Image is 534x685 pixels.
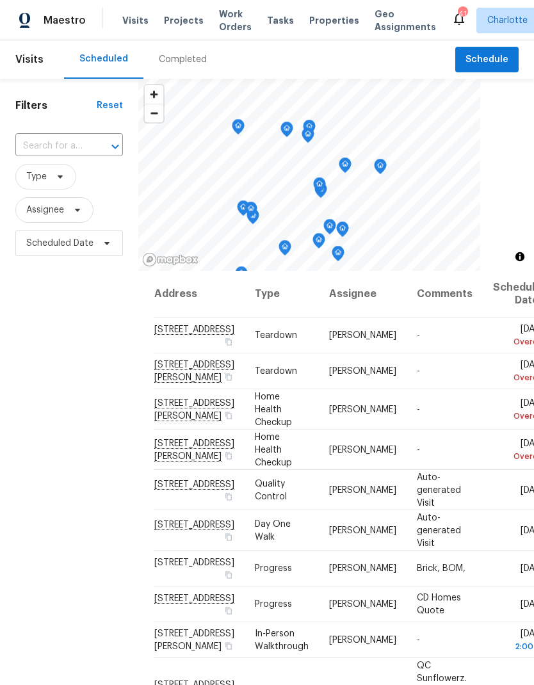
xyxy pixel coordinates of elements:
[303,120,316,140] div: Map marker
[164,14,204,27] span: Projects
[465,52,508,68] span: Schedule
[329,564,396,573] span: [PERSON_NAME]
[417,367,420,376] span: -
[329,331,396,340] span: [PERSON_NAME]
[159,53,207,66] div: Completed
[15,136,87,156] input: Search for an address...
[223,336,234,348] button: Copy Address
[145,104,163,122] button: Zoom out
[302,127,314,147] div: Map marker
[237,200,250,220] div: Map marker
[44,14,86,27] span: Maestro
[417,513,461,547] span: Auto-generated Visit
[458,8,467,20] div: 41
[329,526,396,535] span: [PERSON_NAME]
[255,432,292,467] span: Home Health Checkup
[255,479,287,501] span: Quality Control
[223,531,234,542] button: Copy Address
[154,271,245,318] th: Address
[375,8,436,33] span: Geo Assignments
[417,472,461,507] span: Auto-generated Visit
[79,52,128,65] div: Scheduled
[26,204,64,216] span: Assignee
[374,159,387,179] div: Map marker
[417,405,420,414] span: -
[223,371,234,383] button: Copy Address
[223,490,234,502] button: Copy Address
[255,600,292,609] span: Progress
[455,47,519,73] button: Schedule
[312,233,325,253] div: Map marker
[329,600,396,609] span: [PERSON_NAME]
[323,219,336,239] div: Map marker
[417,445,420,454] span: -
[255,629,309,651] span: In-Person Walkthrough
[145,85,163,104] button: Zoom in
[26,237,93,250] span: Scheduled Date
[97,99,123,112] div: Reset
[122,14,149,27] span: Visits
[280,122,293,141] div: Map marker
[417,636,420,645] span: -
[223,605,234,616] button: Copy Address
[26,170,47,183] span: Type
[15,99,97,112] h1: Filters
[516,250,524,264] span: Toggle attribution
[512,249,528,264] button: Toggle attribution
[313,177,326,197] div: Map marker
[223,569,234,581] button: Copy Address
[15,45,44,74] span: Visits
[329,485,396,494] span: [PERSON_NAME]
[223,409,234,421] button: Copy Address
[142,252,198,267] a: Mapbox homepage
[235,266,248,286] div: Map marker
[255,367,297,376] span: Teardown
[407,271,483,318] th: Comments
[329,405,396,414] span: [PERSON_NAME]
[223,640,234,652] button: Copy Address
[255,331,297,340] span: Teardown
[154,629,234,651] span: [STREET_ADDRESS][PERSON_NAME]
[487,14,528,27] span: Charlotte
[336,222,349,241] div: Map marker
[339,157,352,177] div: Map marker
[255,392,292,426] span: Home Health Checkup
[329,367,396,376] span: [PERSON_NAME]
[309,14,359,27] span: Properties
[255,519,291,541] span: Day One Walk
[232,119,245,139] div: Map marker
[154,558,234,567] span: [STREET_ADDRESS]
[279,240,291,260] div: Map marker
[245,271,319,318] th: Type
[106,138,124,156] button: Open
[255,564,292,573] span: Progress
[138,79,480,271] canvas: Map
[267,16,294,25] span: Tasks
[417,593,461,615] span: CD Homes Quote
[319,271,407,318] th: Assignee
[245,202,257,222] div: Map marker
[417,331,420,340] span: -
[417,564,465,573] span: Brick, BOM,
[223,449,234,461] button: Copy Address
[329,445,396,454] span: [PERSON_NAME]
[329,636,396,645] span: [PERSON_NAME]
[332,246,344,266] div: Map marker
[219,8,252,33] span: Work Orders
